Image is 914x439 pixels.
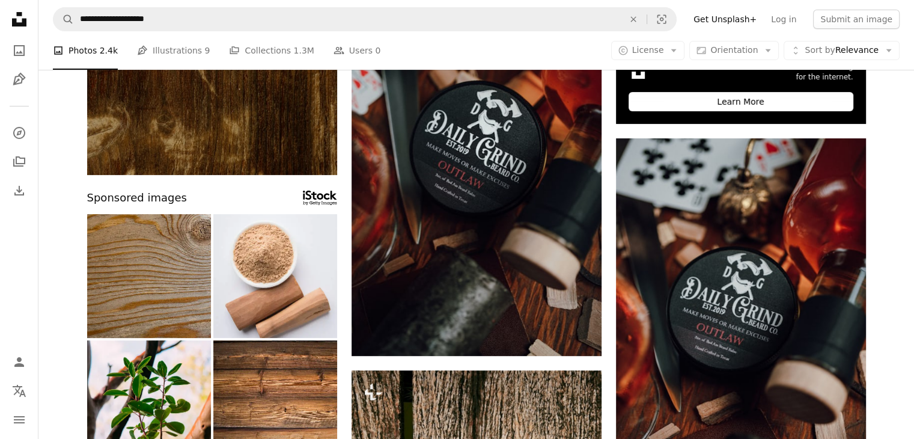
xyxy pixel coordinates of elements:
[784,41,900,60] button: Sort byRelevance
[813,10,900,29] button: Submit an image
[293,44,314,57] span: 1.3M
[53,8,74,31] button: Search Unsplash
[616,320,866,331] a: a bottle of liquor
[137,31,210,70] a: Illustrations 9
[53,7,677,31] form: Find visuals sitewide
[805,45,879,57] span: Relevance
[689,41,779,60] button: Orientation
[761,62,853,82] span: A new kind of advertising for the internet.
[7,7,31,34] a: Home — Unsplash
[7,121,31,145] a: Explore
[686,10,764,29] a: Get Unsplash+
[213,214,337,338] img: Chandan or sandalwood powder with traditional mortar, sandalwood sticks, perfume or oil and green...
[710,45,758,55] span: Orientation
[7,150,31,174] a: Collections
[764,10,803,29] a: Log in
[632,45,664,55] span: License
[611,41,685,60] button: License
[229,31,314,70] a: Collections 1.3M
[805,45,835,55] span: Sort by
[7,379,31,403] button: Language
[87,214,211,338] img: Wood Background Series
[7,179,31,203] a: Download History
[352,163,602,174] a: a bottle of liquor
[375,44,380,57] span: 0
[205,44,210,57] span: 9
[7,38,31,63] a: Photos
[7,67,31,91] a: Illustrations
[620,8,647,31] button: Clear
[629,63,648,82] img: file-1631306537910-2580a29a3cfcimage
[7,408,31,432] button: Menu
[629,92,853,111] div: Learn More
[7,350,31,374] a: Log in / Sign up
[87,189,187,207] span: Sponsored images
[334,31,381,70] a: Users 0
[647,8,676,31] button: Visual search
